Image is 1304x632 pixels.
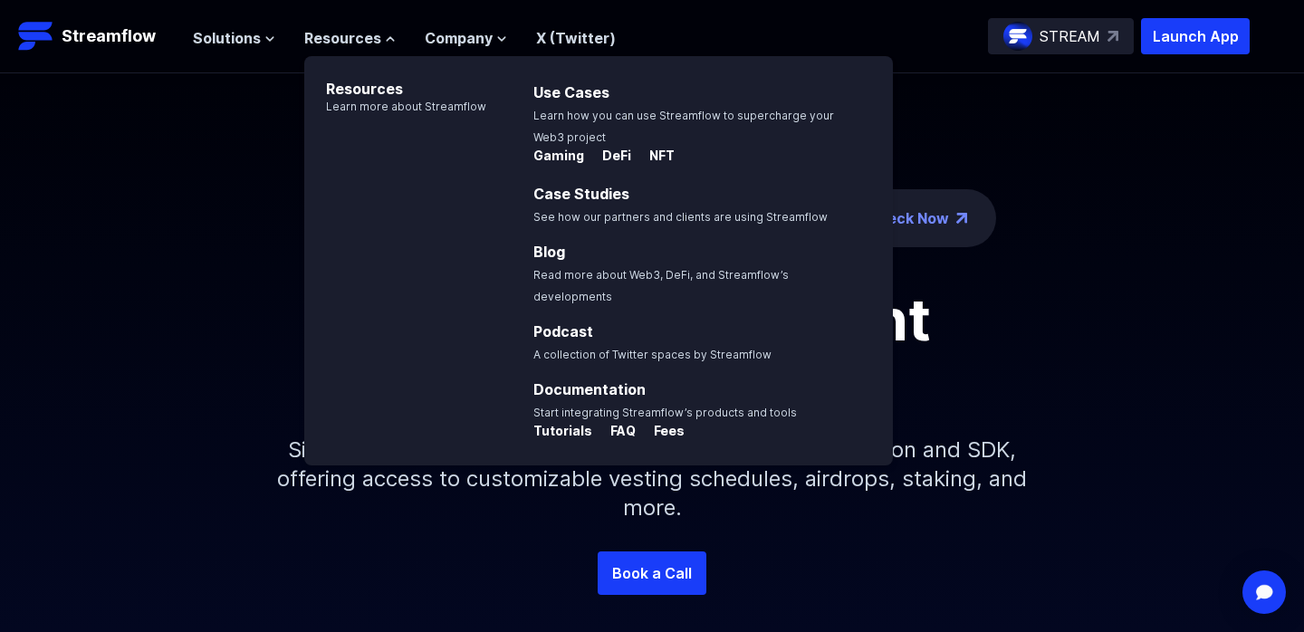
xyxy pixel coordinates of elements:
[1040,25,1100,47] p: STREAM
[596,424,639,442] a: FAQ
[62,24,156,49] p: Streamflow
[18,18,54,54] img: Streamflow Logo
[425,27,493,49] span: Company
[1242,570,1286,614] div: Open Intercom Messenger
[244,291,1059,407] h1: Token management infrastructure
[635,147,675,165] p: NFT
[533,406,797,419] span: Start integrating Streamflow’s products and tools
[533,422,592,440] p: Tutorials
[193,27,275,49] button: Solutions
[533,83,609,101] a: Use Cases
[598,551,706,595] a: Book a Call
[956,213,967,224] img: top-right-arrow.png
[533,268,789,303] span: Read more about Web3, DeFi, and Streamflow’s developments
[533,243,565,261] a: Blog
[536,29,616,47] a: X (Twitter)
[533,210,828,224] span: See how our partners and clients are using Streamflow
[533,348,772,361] span: A collection of Twitter spaces by Streamflow
[304,27,381,49] span: Resources
[588,147,631,165] p: DeFi
[425,27,507,49] button: Company
[988,18,1134,54] a: STREAM
[533,380,646,398] a: Documentation
[639,422,685,440] p: Fees
[533,424,596,442] a: Tutorials
[533,109,834,144] span: Learn how you can use Streamflow to supercharge your Web3 project
[304,27,396,49] button: Resources
[304,100,486,114] p: Learn more about Streamflow
[596,422,636,440] p: FAQ
[533,322,593,340] a: Podcast
[1141,18,1250,54] button: Launch App
[533,148,588,167] a: Gaming
[533,147,584,165] p: Gaming
[1003,22,1032,51] img: streamflow-logo-circle.png
[868,207,949,229] a: Check Now
[18,18,175,54] a: Streamflow
[193,27,261,49] span: Solutions
[304,56,486,100] p: Resources
[588,148,635,167] a: DeFi
[533,185,629,203] a: Case Studies
[635,148,675,167] a: NFT
[1107,31,1118,42] img: top-right-arrow.svg
[263,407,1041,551] p: Simplify your token distribution with Streamflow's Application and SDK, offering access to custom...
[639,424,685,442] a: Fees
